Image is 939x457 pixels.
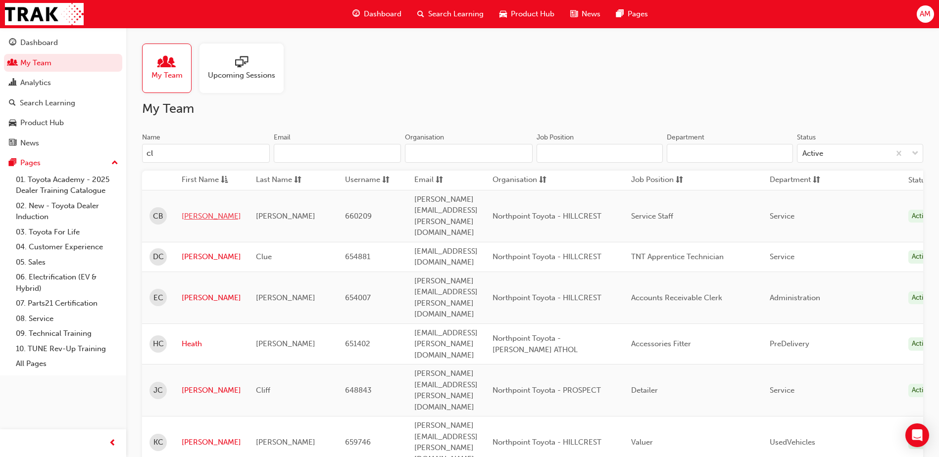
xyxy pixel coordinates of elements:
span: Email [414,174,434,186]
span: TNT Apprentice Technician [631,252,724,261]
div: Product Hub [20,117,64,129]
div: Active [908,250,934,264]
span: KC [153,437,163,448]
div: Analytics [20,77,51,89]
button: Last Namesorting-icon [256,174,310,186]
span: Service [770,252,794,261]
span: sorting-icon [382,174,390,186]
input: Name [142,144,270,163]
button: Pages [4,154,122,172]
span: 654881 [345,252,370,261]
a: guage-iconDashboard [345,4,409,24]
a: 07. Parts21 Certification [12,296,122,311]
span: sorting-icon [539,174,546,186]
span: Department [770,174,811,186]
a: 06. Electrification (EV & Hybrid) [12,270,122,296]
a: 02. New - Toyota Dealer Induction [12,198,122,225]
span: Search Learning [428,8,484,20]
button: AM [917,5,934,23]
h2: My Team [142,101,923,117]
div: Search Learning [20,97,75,109]
span: Northpoint Toyota - [PERSON_NAME] ATHOL [493,334,578,354]
span: Northpoint Toyota - HILLCREST [493,212,601,221]
div: Email [274,133,291,142]
span: Pages [628,8,648,20]
div: Active [908,384,934,397]
span: CB [153,211,163,222]
span: news-icon [570,8,578,20]
a: [PERSON_NAME] [182,437,241,448]
button: Departmentsorting-icon [770,174,824,186]
input: Organisation [405,144,533,163]
span: My Team [151,70,183,81]
span: sorting-icon [813,174,820,186]
div: Department [667,133,704,142]
button: Organisationsorting-icon [493,174,547,186]
div: Status [797,133,816,142]
button: Emailsorting-icon [414,174,469,186]
div: Active [908,291,934,305]
span: UsedVehicles [770,438,815,447]
span: Cliff [256,386,270,395]
span: [PERSON_NAME][EMAIL_ADDRESS][PERSON_NAME][DOMAIN_NAME] [414,195,478,237]
span: PreDelivery [770,339,809,348]
button: Job Positionsorting-icon [631,174,686,186]
span: sessionType_ONLINE_URL-icon [235,56,248,70]
span: up-icon [111,157,118,170]
div: News [20,137,39,149]
a: Search Learning [4,94,122,112]
span: Service [770,212,794,221]
span: Organisation [493,174,537,186]
span: pages-icon [616,8,624,20]
span: Username [345,174,380,186]
a: 08. Service [12,311,122,326]
button: First Nameasc-icon [182,174,236,186]
a: car-iconProduct Hub [492,4,562,24]
th: Status [908,175,929,186]
span: DC [153,251,164,263]
a: pages-iconPages [608,4,656,24]
span: sorting-icon [676,174,683,186]
a: [PERSON_NAME] [182,251,241,263]
span: Northpoint Toyota - HILLCREST [493,438,601,447]
a: 09. Technical Training [12,326,122,341]
div: Active [908,210,934,223]
span: 659746 [345,438,371,447]
span: [EMAIL_ADDRESS][PERSON_NAME][DOMAIN_NAME] [414,328,478,360]
span: HC [153,338,164,350]
button: DashboardMy TeamAnalyticsSearch LearningProduct HubNews [4,32,122,154]
span: Detailer [631,386,658,395]
div: Open Intercom Messenger [905,423,929,447]
a: Analytics [4,74,122,92]
span: JC [153,385,163,396]
span: Product Hub [511,8,554,20]
span: Upcoming Sessions [208,70,275,81]
span: 651402 [345,339,370,348]
span: Northpoint Toyota - HILLCREST [493,293,601,302]
span: 648843 [345,386,372,395]
span: car-icon [499,8,507,20]
span: Accounts Receivable Clerk [631,293,722,302]
span: Job Position [631,174,674,186]
span: 654007 [345,293,371,302]
a: My Team [4,54,122,72]
span: Service Staff [631,212,673,221]
input: Department [667,144,793,163]
a: My Team [142,44,199,93]
span: asc-icon [221,174,228,186]
span: [PERSON_NAME] [256,339,315,348]
a: 01. Toyota Academy - 2025 Dealer Training Catalogue [12,172,122,198]
div: Pages [20,157,41,169]
span: EC [153,292,163,304]
a: Heath [182,338,241,350]
span: 660209 [345,212,372,221]
a: 05. Sales [12,255,122,270]
div: Name [142,133,160,142]
span: Dashboard [364,8,401,20]
span: [PERSON_NAME] [256,293,315,302]
a: All Pages [12,356,122,371]
span: sorting-icon [436,174,443,186]
span: [PERSON_NAME][EMAIL_ADDRESS][PERSON_NAME][DOMAIN_NAME] [414,276,478,319]
span: Administration [770,293,820,302]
